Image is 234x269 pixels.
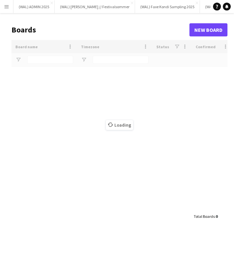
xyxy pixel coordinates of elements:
[13,0,55,13] button: (WAL) ADMIN 2025
[194,214,215,219] span: Total Boards
[216,214,218,219] span: 0
[189,23,227,36] a: New Board
[55,0,135,13] button: (WAL) [PERSON_NAME] // Festivalsommer
[106,120,133,130] span: Loading
[135,0,200,13] button: (WAL) Faxe Kondi Sampling 2025
[194,210,218,223] div: :
[11,25,189,35] h1: Boards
